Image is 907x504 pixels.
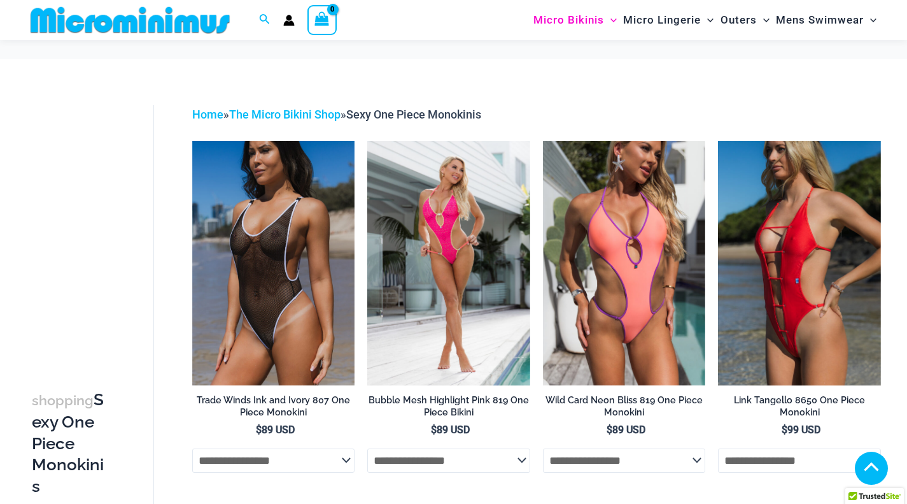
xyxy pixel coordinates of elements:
h2: Link Tangello 8650 One Piece Monokini [718,394,881,418]
nav: Site Navigation [528,2,882,38]
bdi: 89 USD [256,424,295,436]
a: Wild Card Neon Bliss 819 One Piece Monokini [543,394,706,423]
img: Wild Card Neon Bliss 819 One Piece 04 [543,141,706,385]
img: MM SHOP LOGO FLAT [25,6,235,34]
a: Wild Card Neon Bliss 819 One Piece 04Wild Card Neon Bliss 819 One Piece 05Wild Card Neon Bliss 81... [543,141,706,385]
span: Outers [721,4,757,36]
span: » » [192,108,481,121]
a: OutersMenu ToggleMenu Toggle [717,4,773,36]
a: Bubble Mesh Highlight Pink 819 One Piece Bikini [367,394,530,423]
bdi: 89 USD [431,424,470,436]
a: Bubble Mesh Highlight Pink 819 One Piece 01Bubble Mesh Highlight Pink 819 One Piece 03Bubble Mesh... [367,141,530,385]
span: Menu Toggle [757,4,770,36]
h2: Bubble Mesh Highlight Pink 819 One Piece Bikini [367,394,530,418]
img: Tradewinds Ink and Ivory 807 One Piece 03 [192,141,355,385]
a: Tradewinds Ink and Ivory 807 One Piece 03Tradewinds Ink and Ivory 807 One Piece 04Tradewinds Ink ... [192,141,355,385]
span: Menu Toggle [701,4,714,36]
a: Mens SwimwearMenu ToggleMenu Toggle [773,4,880,36]
iframe: TrustedSite Certified [32,95,146,350]
h2: Wild Card Neon Bliss 819 One Piece Monokini [543,394,706,418]
a: The Micro Bikini Shop [229,108,341,121]
bdi: 89 USD [607,424,645,436]
h3: Sexy One Piece Monokinis [32,389,109,498]
img: Bubble Mesh Highlight Pink 819 One Piece 01 [367,141,530,385]
span: $ [256,424,262,436]
span: $ [607,424,612,436]
a: Account icon link [283,15,295,26]
a: View Shopping Cart, empty [307,5,337,34]
a: Micro LingerieMenu ToggleMenu Toggle [620,4,717,36]
a: Link Tangello 8650 One Piece Monokini [718,394,881,423]
a: Home [192,108,223,121]
span: Micro Lingerie [623,4,701,36]
span: Mens Swimwear [776,4,864,36]
span: $ [431,424,437,436]
a: Search icon link [259,12,271,28]
img: Link Tangello 8650 One Piece Monokini 11 [718,141,881,385]
span: Menu Toggle [604,4,617,36]
span: shopping [32,392,94,408]
a: Link Tangello 8650 One Piece Monokini 11Link Tangello 8650 One Piece Monokini 12Link Tangello 865... [718,141,881,385]
span: Micro Bikinis [533,4,604,36]
a: Micro BikinisMenu ToggleMenu Toggle [530,4,620,36]
span: Menu Toggle [864,4,876,36]
bdi: 99 USD [782,424,820,436]
span: $ [782,424,787,436]
span: Sexy One Piece Monokinis [346,108,481,121]
a: Trade Winds Ink and Ivory 807 One Piece Monokini [192,394,355,423]
h2: Trade Winds Ink and Ivory 807 One Piece Monokini [192,394,355,418]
